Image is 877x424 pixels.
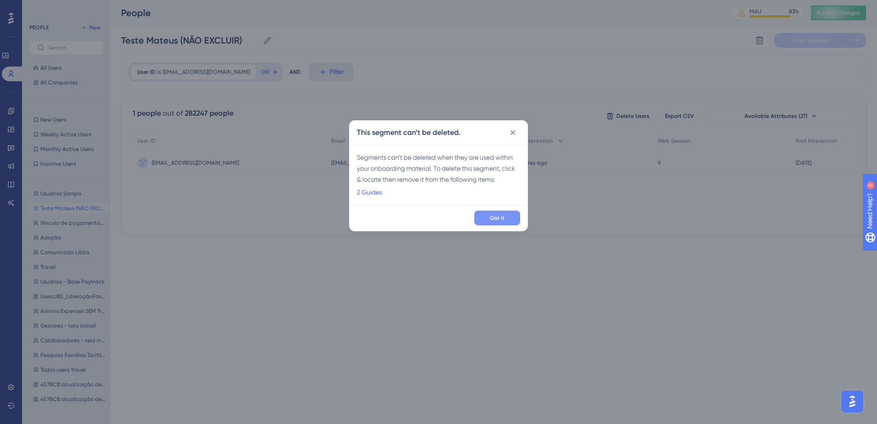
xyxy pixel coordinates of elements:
[490,214,505,222] span: Got it
[64,5,67,12] div: 2
[22,2,57,13] span: Need Help?
[357,152,520,198] div: Segments can’t be deleted when they are used within your onboarding material. To delete this segm...
[357,127,461,138] h2: This segment can’t be deleted.
[838,388,866,415] iframe: UserGuiding AI Assistant Launcher
[357,187,382,198] a: 2 Guides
